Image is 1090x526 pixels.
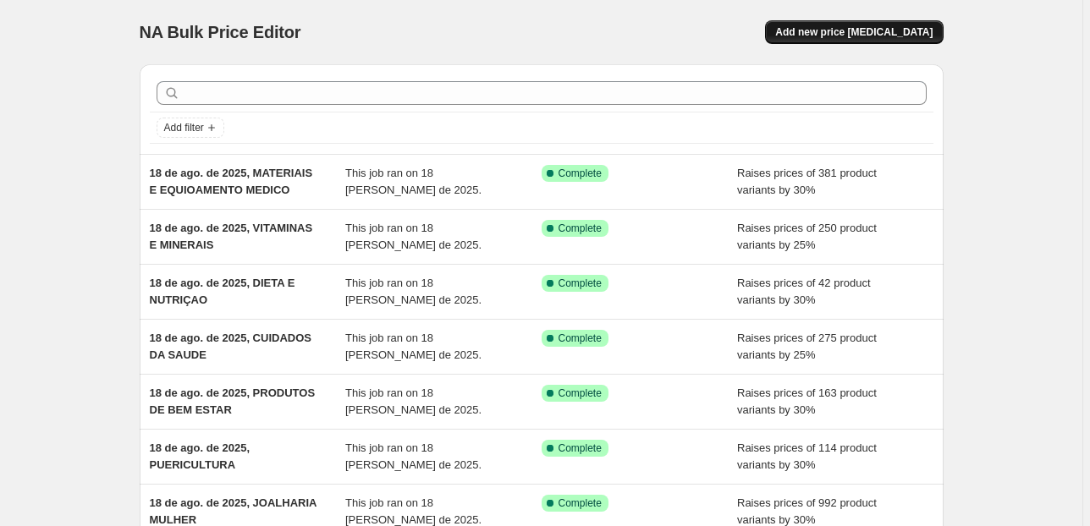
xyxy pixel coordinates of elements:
span: Raises prices of 250 product variants by 25% [737,222,877,251]
span: Raises prices of 381 product variants by 30% [737,167,877,196]
span: 18 de ago. de 2025, PUERICULTURA [150,441,250,471]
span: Add filter [164,121,204,134]
span: NA Bulk Price Editor [140,23,301,41]
span: Raises prices of 275 product variants by 25% [737,331,877,361]
span: Complete [559,277,602,290]
span: Raises prices of 114 product variants by 30% [737,441,877,471]
span: This job ran on 18 [PERSON_NAME] de 2025. [345,167,482,196]
span: Complete [559,441,602,455]
span: 18 de ago. de 2025, JOALHARIA MULHER [150,496,317,526]
span: 18 de ago. de 2025, PRODUTOS DE BEM ESTAR [150,386,316,416]
span: Complete [559,496,602,510]
span: This job ran on 18 [PERSON_NAME] de 2025. [345,496,482,526]
span: Add new price [MEDICAL_DATA] [775,25,933,39]
span: 18 de ago. de 2025, VITAMINAS E MINERAIS [150,222,313,251]
span: 18 de ago. de 2025, DIETA E NUTRIÇAO [150,277,295,306]
button: Add new price [MEDICAL_DATA] [765,20,943,44]
span: This job ran on 18 [PERSON_NAME] de 2025. [345,222,482,251]
span: Complete [559,386,602,400]
span: This job ran on 18 [PERSON_NAME] de 2025. [345,441,482,471]
span: Complete [559,167,602,180]
span: This job ran on 18 [PERSON_NAME] de 2025. [345,386,482,416]
span: Complete [559,331,602,345]
span: Complete [559,222,602,235]
span: This job ran on 18 [PERSON_NAME] de 2025. [345,331,482,361]
span: Raises prices of 992 product variants by 30% [737,496,877,526]
span: This job ran on 18 [PERSON_NAME] de 2025. [345,277,482,306]
span: Raises prices of 42 product variants by 30% [737,277,871,306]
span: Raises prices of 163 product variants by 30% [737,386,877,416]
button: Add filter [157,118,224,138]
span: 18 de ago. de 2025, MATERIAIS E EQUIOAMENTO MEDICO [150,167,313,196]
span: 18 de ago. de 2025, CUIDADOS DA SAUDE [150,331,311,361]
